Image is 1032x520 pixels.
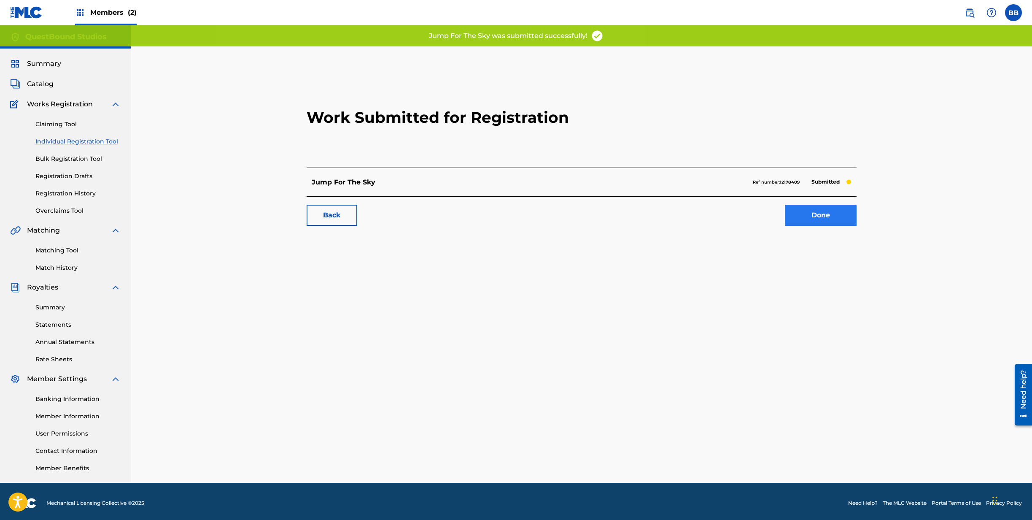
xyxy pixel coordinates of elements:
a: Member Information [35,412,121,421]
img: expand [110,374,121,384]
a: SummarySummary [10,59,61,69]
span: Matching [27,225,60,236]
a: Summary [35,303,121,312]
img: help [986,8,997,18]
p: Jump For The Sky [312,177,375,187]
a: Statements [35,320,121,329]
a: Back [307,205,357,226]
a: Public Search [961,4,978,21]
a: Privacy Policy [986,499,1022,507]
span: (2) [128,8,137,16]
a: The MLC Website [883,499,927,507]
img: search [965,8,975,18]
div: Help [983,4,1000,21]
a: Claiming Tool [35,120,121,129]
a: Bulk Registration Tool [35,154,121,163]
img: access [591,30,604,42]
a: Annual Statements [35,338,121,347]
p: Submitted [807,176,844,188]
span: Catalog [27,79,54,89]
img: Top Rightsholders [75,8,85,18]
img: Royalties [10,282,20,292]
iframe: Resource Center [1008,360,1032,430]
img: Member Settings [10,374,20,384]
img: MLC Logo [10,6,43,19]
img: Summary [10,59,20,69]
a: CatalogCatalog [10,79,54,89]
span: Summary [27,59,61,69]
img: expand [110,225,121,236]
a: Overclaims Tool [35,206,121,215]
img: Catalog [10,79,20,89]
a: Done [785,205,857,226]
strong: 12178409 [780,179,800,185]
img: Matching [10,225,21,236]
img: Works Registration [10,99,21,109]
img: expand [110,99,121,109]
a: Individual Registration Tool [35,137,121,146]
p: Ref number: [753,179,800,186]
a: Registration Drafts [35,172,121,181]
span: Works Registration [27,99,93,109]
a: Matching Tool [35,246,121,255]
span: Members [90,8,137,17]
iframe: Chat Widget [990,479,1032,520]
a: Banking Information [35,395,121,404]
a: Rate Sheets [35,355,121,364]
a: Contact Information [35,447,121,455]
div: Drag [992,488,997,513]
a: Need Help? [848,499,878,507]
a: Registration History [35,189,121,198]
a: Portal Terms of Use [932,499,981,507]
a: Match History [35,263,121,272]
a: Member Benefits [35,464,121,473]
span: Royalties [27,282,58,292]
a: User Permissions [35,429,121,438]
p: Jump For The Sky was submitted successfully! [429,31,587,41]
img: expand [110,282,121,292]
span: Mechanical Licensing Collective © 2025 [46,499,144,507]
span: Member Settings [27,374,87,384]
div: User Menu [1005,4,1022,21]
h2: Work Submitted for Registration [307,68,857,168]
